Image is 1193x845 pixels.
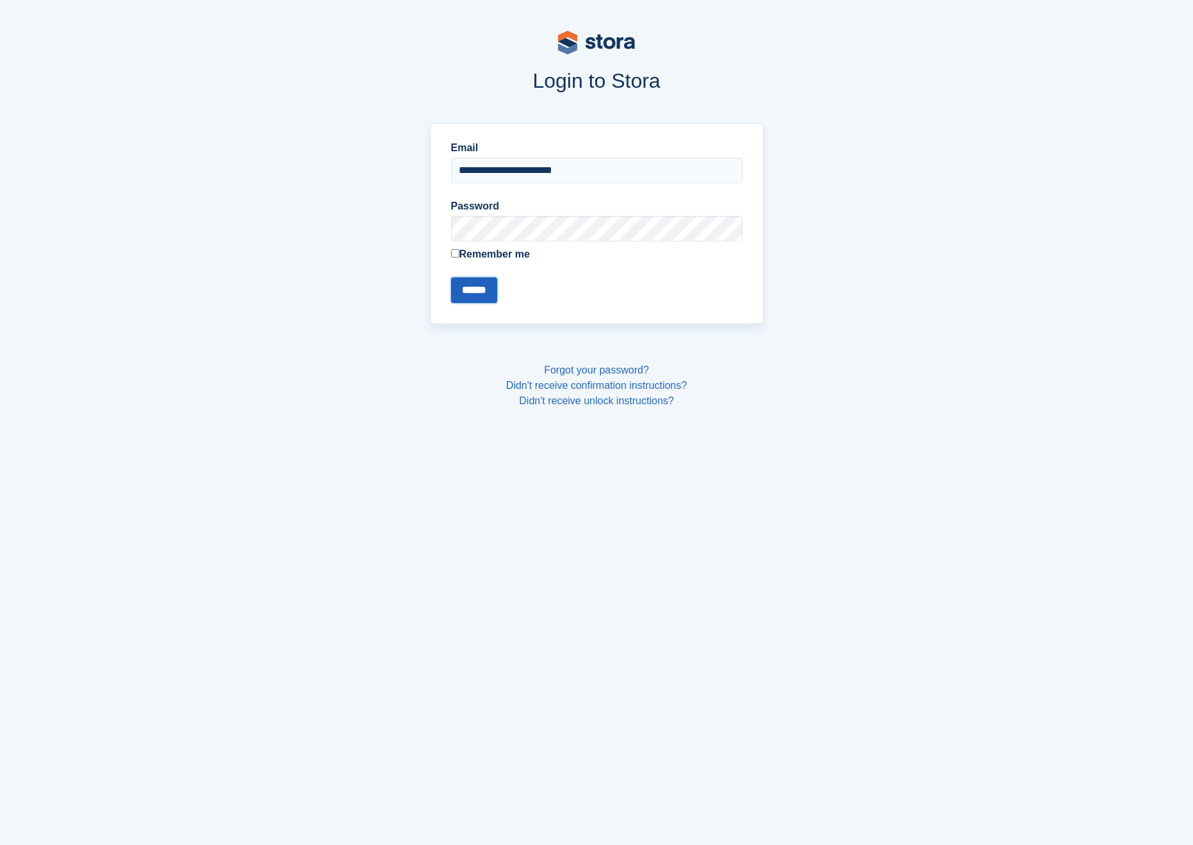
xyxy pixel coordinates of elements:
[185,69,1008,92] h1: Login to Stora
[451,199,743,214] label: Password
[558,31,635,54] img: stora-logo-53a41332b3708ae10de48c4981b4e9114cc0af31d8433b30ea865607fb682f29.svg
[544,365,649,375] a: Forgot your password?
[451,249,459,258] input: Remember me
[506,380,687,391] a: Didn't receive confirmation instructions?
[451,140,743,156] label: Email
[519,395,673,406] a: Didn't receive unlock instructions?
[451,247,743,262] label: Remember me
